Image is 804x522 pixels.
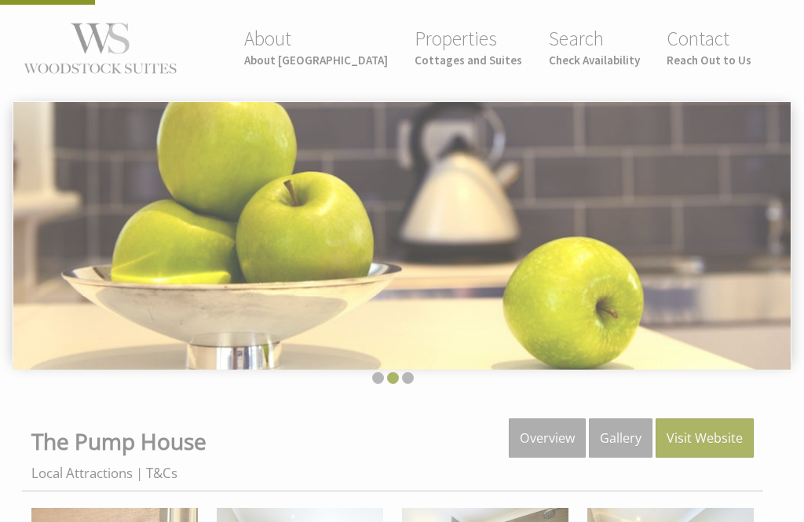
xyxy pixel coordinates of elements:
a: ContactReach Out to Us [667,26,751,68]
a: PropertiesCottages and Suites [415,26,522,68]
small: Check Availability [549,53,640,68]
a: The Pump House [31,426,206,456]
small: About [GEOGRAPHIC_DATA] [244,53,388,68]
a: Visit Website [656,418,754,458]
small: Reach Out to Us [667,53,751,68]
img: Woodstock Suites [22,20,179,78]
a: Overview [509,418,586,458]
a: Local Attractions [31,464,133,482]
a: Gallery [589,418,652,458]
small: Cottages and Suites [415,53,522,68]
a: T&Cs [146,464,177,482]
a: AboutAbout [GEOGRAPHIC_DATA] [244,26,388,68]
a: SearchCheck Availability [549,26,640,68]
